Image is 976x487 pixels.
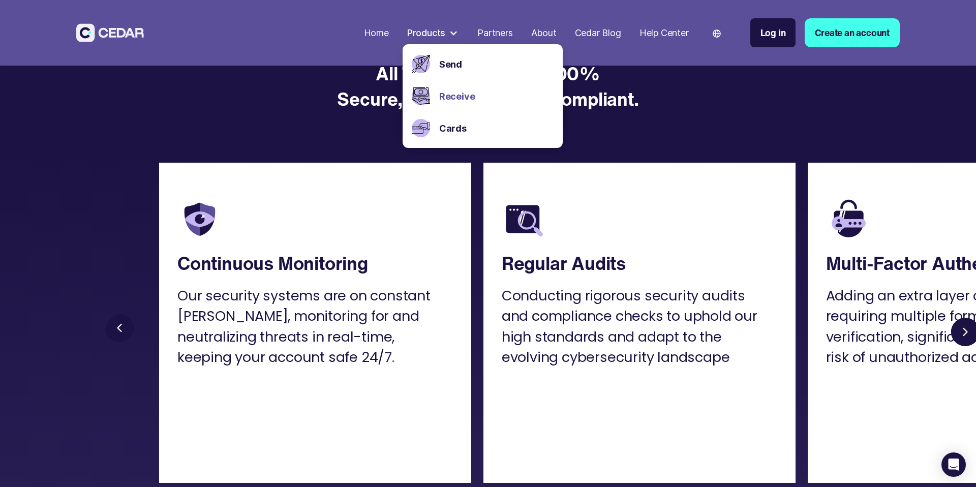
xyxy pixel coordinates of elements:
a: Receive [439,89,554,103]
div: Cedar Blog [575,26,621,40]
a: Previous slide [105,314,142,350]
div: Partners [477,26,512,40]
a: Cards [439,121,554,135]
a: Create an account [805,18,900,47]
div: About [531,26,557,40]
a: Send [439,57,554,71]
div: Open Intercom Messenger [941,452,966,477]
div: Products [407,26,445,40]
div: Home [364,26,389,40]
div: Help Center [639,26,689,40]
img: world icon [713,29,721,38]
a: Help Center [635,21,693,45]
a: Log in [750,18,796,47]
a: Partners [473,21,517,45]
a: Cedar Blog [570,21,626,45]
a: Home [359,21,393,45]
nav: Products [403,44,563,148]
a: About [527,21,561,45]
div: Log in [760,26,786,40]
h4: All Transactions are 100% Secure, Transparent and Compliant. [305,50,671,135]
div: Products [403,21,464,44]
